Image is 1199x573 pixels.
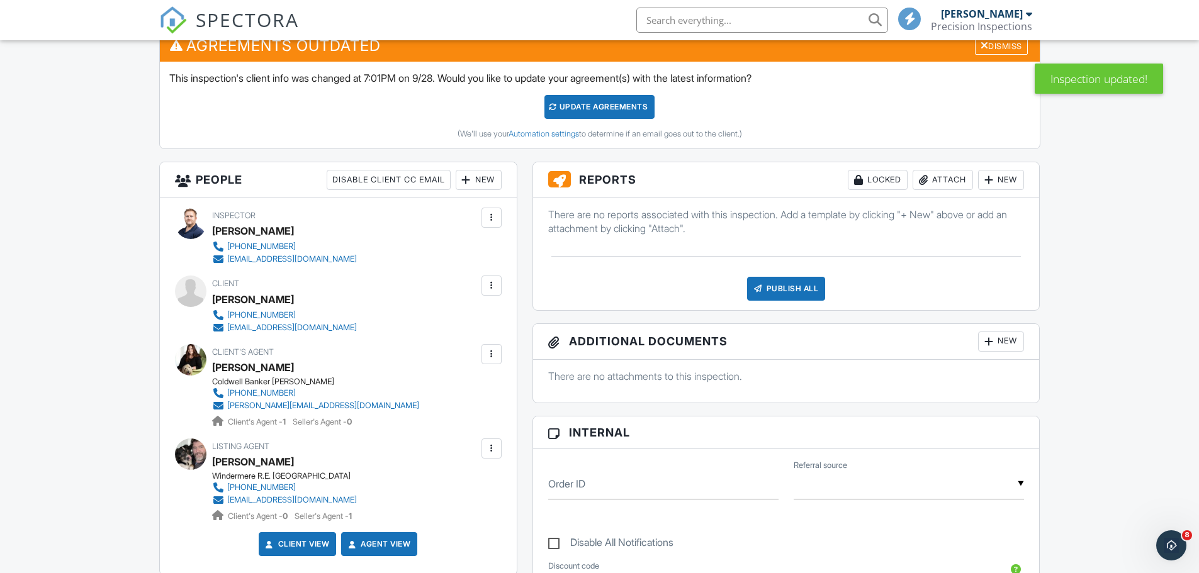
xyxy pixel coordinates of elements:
[228,417,288,426] span: Client's Agent -
[456,170,502,190] div: New
[1156,530,1186,560] iframe: Intercom live chat
[509,129,579,138] a: Automation settings
[349,511,352,521] strong: 1
[212,321,357,334] a: [EMAIL_ADDRESS][DOMAIN_NAME]
[227,495,357,505] div: [EMAIL_ADDRESS][DOMAIN_NAME]
[1035,64,1163,94] div: Inspection updated!
[636,8,888,33] input: Search everything...
[212,347,274,357] span: Client's Agent
[548,560,599,572] label: Discount code
[227,323,357,333] div: [EMAIL_ADDRESS][DOMAIN_NAME]
[978,170,1024,190] div: New
[212,377,429,387] div: Coldwell Banker [PERSON_NAME]
[295,511,352,521] span: Seller's Agent -
[747,277,826,301] div: Publish All
[160,62,1040,148] div: This inspection's client info was changed at 7:01PM on 9/28. Would you like to update your agreem...
[212,358,294,377] a: [PERSON_NAME]
[533,416,1040,449] h3: Internal
[1182,530,1192,540] span: 8
[159,6,187,34] img: The Best Home Inspection Software - Spectora
[227,388,296,398] div: [PHONE_NUMBER]
[548,208,1025,236] p: There are no reports associated with this inspection. Add a template by clicking "+ New" above or...
[848,170,908,190] div: Locked
[327,170,451,190] div: Disable Client CC Email
[913,170,973,190] div: Attach
[293,417,352,426] span: Seller's Agent -
[978,331,1024,352] div: New
[548,477,585,491] label: Order ID
[283,511,288,521] strong: 0
[160,162,517,198] h3: People
[212,309,357,321] a: [PHONE_NUMBER]
[212,481,357,494] a: [PHONE_NUMBER]
[212,290,294,309] div: [PERSON_NAME]
[347,417,352,426] strong: 0
[975,36,1028,55] div: Dismiss
[548,369,1025,383] p: There are no attachments to this inspection.
[169,129,1030,139] div: (We'll use your to determine if an email goes out to the client.)
[196,6,299,33] span: SPECTORA
[283,417,286,426] strong: 1
[227,482,296,492] div: [PHONE_NUMBER]
[212,221,294,240] div: [PERSON_NAME]
[228,511,290,521] span: Client's Agent -
[159,17,299,43] a: SPECTORA
[227,310,296,320] div: [PHONE_NUMBER]
[346,538,410,550] a: Agent View
[263,538,330,550] a: Client View
[548,537,673,552] label: Disable All Notifications
[212,442,269,451] span: Listing Agent
[212,494,357,506] a: [EMAIL_ADDRESS][DOMAIN_NAME]
[212,471,367,481] div: Windermere R.E. [GEOGRAPHIC_DATA]
[533,162,1040,198] h3: Reports
[931,20,1032,33] div: Precision Inspections
[212,399,419,412] a: [PERSON_NAME][EMAIL_ADDRESS][DOMAIN_NAME]
[212,279,239,288] span: Client
[212,452,294,471] a: [PERSON_NAME]
[227,254,357,264] div: [EMAIL_ADDRESS][DOMAIN_NAME]
[227,242,296,252] div: [PHONE_NUMBER]
[533,324,1040,360] h3: Additional Documents
[227,401,419,411] div: [PERSON_NAME][EMAIL_ADDRESS][DOMAIN_NAME]
[794,460,847,471] label: Referral source
[941,8,1023,20] div: [PERSON_NAME]
[160,30,1040,61] h3: Agreements Outdated
[212,240,357,253] a: [PHONE_NUMBER]
[212,253,357,265] a: [EMAIL_ADDRESS][DOMAIN_NAME]
[544,95,655,119] div: Update Agreements
[212,387,419,399] a: [PHONE_NUMBER]
[212,211,256,220] span: Inspector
